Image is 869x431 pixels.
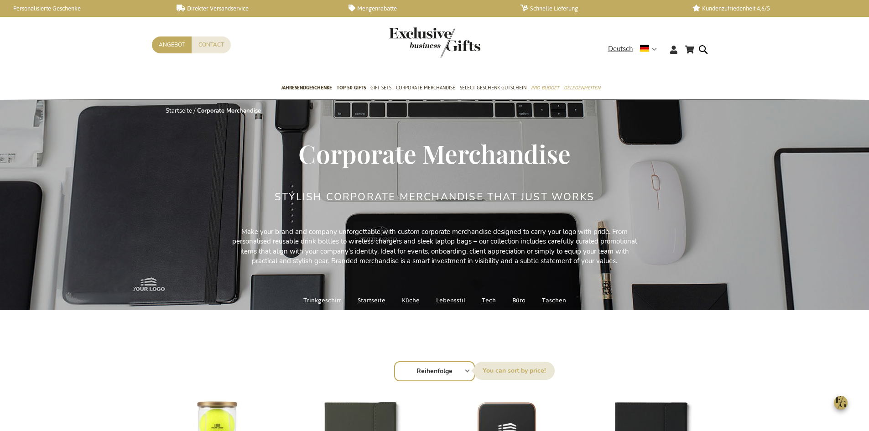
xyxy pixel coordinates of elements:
[281,77,332,100] a: Jahresendgeschenke
[512,294,526,306] a: Büro
[337,83,366,93] span: TOP 50 Gifts
[402,294,420,306] a: Küche
[520,5,678,12] a: Schnelle Lieferung
[166,107,192,115] a: Startseite
[229,227,640,266] p: Make your brand and company unforgettable with custom corporate merchandise designed to carry you...
[396,77,455,100] a: Corporate Merchandise
[436,294,465,306] a: Lebensstil
[349,5,506,12] a: Mengenrabatte
[389,27,435,57] a: store logo
[197,107,261,115] strong: Corporate Merchandise
[460,77,526,100] a: Select Geschenk Gutschein
[358,294,385,306] a: Startseite
[564,77,600,100] a: Gelegenheiten
[370,77,391,100] a: Gift Sets
[337,77,366,100] a: TOP 50 Gifts
[303,294,341,306] a: Trinkgeschirr
[396,83,455,93] span: Corporate Merchandise
[177,5,334,12] a: Direkter Versandservice
[281,83,332,93] span: Jahresendgeschenke
[275,192,594,203] h2: Stylish Corporate Merchandise That Just Works
[542,294,566,306] a: Taschen
[389,27,480,57] img: Exclusive Business gifts logo
[5,5,162,12] a: Personalisierte Geschenke
[564,83,600,93] span: Gelegenheiten
[531,77,559,100] a: Pro Budget
[192,36,231,53] a: Contact
[152,36,192,53] a: Angebot
[692,5,850,12] a: Kundenzufriedenheit 4,6/5
[460,83,526,93] span: Select Geschenk Gutschein
[482,294,496,306] a: Tech
[531,83,559,93] span: Pro Budget
[608,44,633,54] span: Deutsch
[298,136,571,170] span: Corporate Merchandise
[474,362,555,380] label: Sortieren nach
[370,83,391,93] span: Gift Sets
